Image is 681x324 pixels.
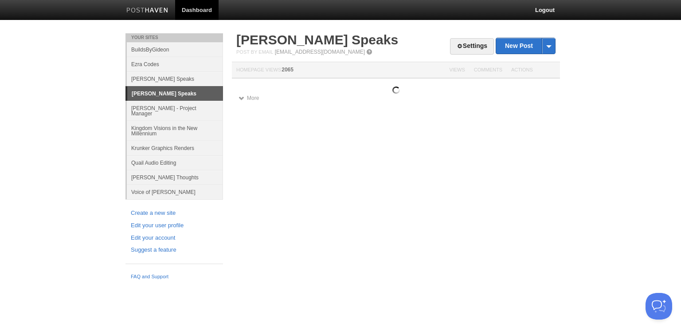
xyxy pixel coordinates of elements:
a: FAQ and Support [131,273,218,281]
a: New Post [496,38,555,54]
img: loading.gif [392,87,400,94]
a: [PERSON_NAME] Speaks [127,71,223,86]
a: Create a new site [131,209,218,218]
a: Suggest a feature [131,245,218,255]
a: Quail Audio Editing [127,155,223,170]
a: Krunker Graphics Renders [127,141,223,155]
img: Posthaven-bar [126,8,168,14]
span: Post by Email [236,49,273,55]
a: Voice of [PERSON_NAME] [127,185,223,199]
th: Views [445,62,469,79]
li: Your Sites [125,33,223,42]
a: [PERSON_NAME] - Project Manager [127,101,223,121]
span: 2065 [282,67,294,73]
a: Edit your account [131,233,218,243]
a: Settings [450,38,494,55]
a: [EMAIL_ADDRESS][DOMAIN_NAME] [275,49,365,55]
a: [PERSON_NAME] Speaks [127,87,223,101]
a: [PERSON_NAME] Thoughts [127,170,223,185]
th: Comments [470,62,507,79]
a: More [239,95,259,101]
th: Actions [507,62,560,79]
iframe: Help Scout Beacon - Open [646,293,672,320]
a: [PERSON_NAME] Speaks [236,32,398,47]
a: Ezra Codes [127,57,223,71]
a: Kingdom Visions in the New Millennium [127,121,223,141]
a: Edit your user profile [131,221,218,230]
th: Homepage Views [232,62,445,79]
a: BuildsByGideon [127,42,223,57]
